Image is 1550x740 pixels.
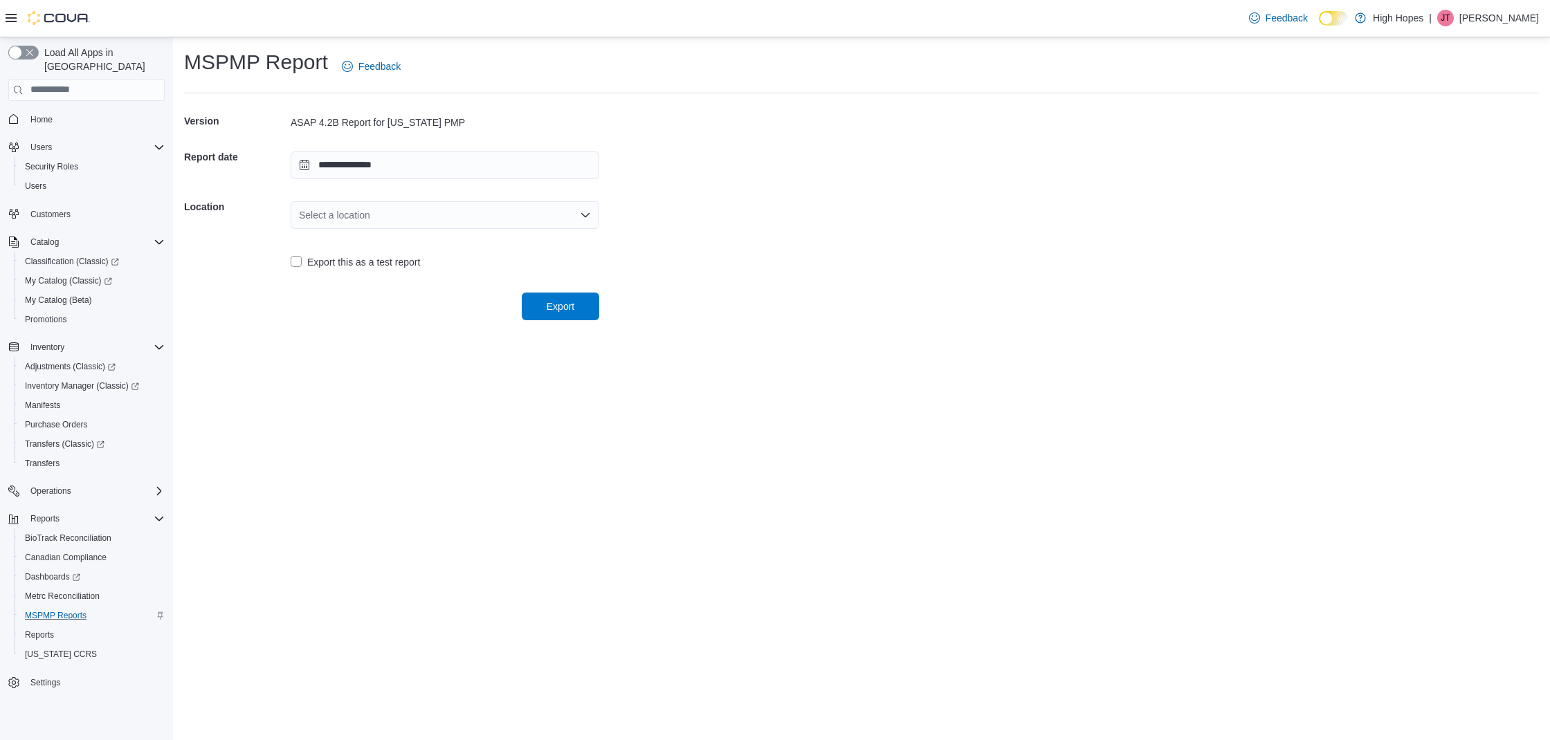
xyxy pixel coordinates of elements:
[19,530,165,546] span: BioTrack Reconciliation
[25,510,65,527] button: Reports
[336,53,406,80] a: Feedback
[299,207,300,223] input: Accessible screen reader label
[3,509,170,528] button: Reports
[25,591,100,602] span: Metrc Reconciliation
[19,646,102,663] a: [US_STATE] CCRS
[19,549,112,566] a: Canadian Compliance
[14,434,170,454] a: Transfers (Classic)
[14,176,170,196] button: Users
[14,415,170,434] button: Purchase Orders
[19,627,60,643] a: Reports
[547,299,574,313] span: Export
[1243,4,1313,32] a: Feedback
[25,571,80,582] span: Dashboards
[30,209,71,220] span: Customers
[30,485,71,497] span: Operations
[30,142,52,153] span: Users
[19,568,86,585] a: Dashboards
[1373,10,1423,26] p: High Hopes
[25,234,165,250] span: Catalog
[291,254,420,270] label: Export this as a test report
[1459,10,1539,26] p: [PERSON_NAME]
[14,157,170,176] button: Security Roles
[14,606,170,625] button: MSPMP Reports
[28,11,90,25] img: Cova
[19,253,165,270] span: Classification (Classic)
[30,114,53,125] span: Home
[19,158,84,175] a: Security Roles
[14,586,170,606] button: Metrc Reconciliation
[19,358,121,375] a: Adjustments (Classic)
[291,115,599,129] div: ASAP 4.2B Report for [US_STATE] PMP
[25,649,97,660] span: [US_STATE] CCRS
[30,513,60,524] span: Reports
[39,46,165,73] span: Load All Apps in [GEOGRAPHIC_DATA]
[19,292,98,308] a: My Catalog (Beta)
[25,275,112,286] span: My Catalog (Classic)
[358,59,401,73] span: Feedback
[184,48,328,76] h1: MSPMP Report
[25,419,88,430] span: Purchase Orders
[3,138,170,157] button: Users
[1429,10,1432,26] p: |
[25,510,165,527] span: Reports
[14,548,170,567] button: Canadian Compliance
[30,342,64,353] span: Inventory
[25,111,58,128] a: Home
[25,674,165,691] span: Settings
[8,104,165,729] nav: Complex example
[19,358,165,375] span: Adjustments (Classic)
[19,253,125,270] a: Classification (Classic)
[19,568,165,585] span: Dashboards
[19,272,165,289] span: My Catalog (Classic)
[522,293,599,320] button: Export
[19,607,92,624] a: MSPMP Reports
[14,454,170,473] button: Transfers
[25,139,57,156] button: Users
[25,458,60,469] span: Transfers
[19,549,165,566] span: Canadian Compliance
[25,674,66,691] a: Settings
[291,151,599,179] input: Press the down key to open a popover containing a calendar.
[14,645,170,664] button: [US_STATE] CCRS
[3,204,170,224] button: Customers
[25,256,119,267] span: Classification (Classic)
[19,416,165,433] span: Purchase Orders
[25,161,78,172] span: Security Roles
[1437,10,1454,26] div: Jason Truong
[19,397,165,414] span: Manifests
[19,627,165,643] span: Reports
[19,530,117,546] a: BioTrack Reconciliation
[3,672,170,692] button: Settings
[19,311,165,328] span: Promotions
[25,361,116,372] span: Adjustments (Classic)
[25,483,77,499] button: Operations
[14,625,170,645] button: Reports
[19,588,105,604] a: Metrc Reconciliation
[14,271,170,290] a: My Catalog (Classic)
[25,234,64,250] button: Catalog
[184,107,288,135] h5: Version
[1266,11,1308,25] span: Feedback
[19,436,165,452] span: Transfers (Classic)
[14,528,170,548] button: BioTrack Reconciliation
[3,232,170,252] button: Catalog
[25,111,165,128] span: Home
[3,337,170,357] button: Inventory
[3,481,170,501] button: Operations
[14,376,170,396] a: Inventory Manager (Classic)
[184,143,288,171] h5: Report date
[25,400,60,411] span: Manifests
[19,311,73,328] a: Promotions
[25,205,165,223] span: Customers
[19,646,165,663] span: Washington CCRS
[25,339,165,355] span: Inventory
[14,396,170,415] button: Manifests
[25,339,70,355] button: Inventory
[3,109,170,129] button: Home
[25,206,76,223] a: Customers
[19,607,165,624] span: MSPMP Reports
[25,610,86,621] span: MSPMP Reports
[580,210,591,221] button: Open list of options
